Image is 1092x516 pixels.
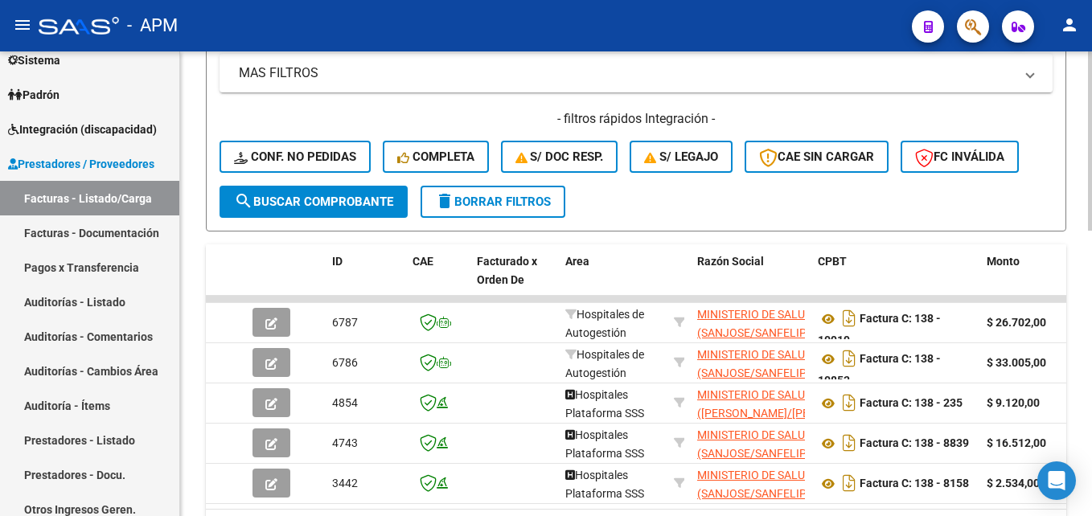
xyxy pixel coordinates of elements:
span: Hospitales Plataforma SSS [565,469,644,500]
span: Buscar Comprobante [234,195,393,209]
span: Razón Social [697,255,764,268]
i: Descargar documento [839,390,860,416]
span: MINISTERIO DE SALUD ([PERSON_NAME]/[PERSON_NAME] /[PERSON_NAME]/[PERSON_NAME]/[PERSON_NAME]) [697,388,974,438]
span: - APM [127,8,178,43]
i: Descargar documento [839,430,860,456]
span: S/ Doc Resp. [515,149,604,164]
strong: $ 2.534,00 [987,477,1040,489]
span: CAE SIN CARGAR [759,149,874,164]
button: S/ legajo [630,141,733,173]
button: Borrar Filtros [421,186,565,218]
span: MINISTERIO DE SALUD PCIA (SANJOSE/SANFELIPE/MATERNOINFANTIL/INTERZONAL DE AGUDOS/CARLOTTO/SAMO RE... [697,308,991,358]
strong: Factura C: 138 - 8839 [860,437,969,450]
span: Area [565,255,589,268]
div: Open Intercom Messenger [1037,461,1076,500]
strong: Factura C: 138 - 10853 [818,353,941,387]
span: ID [332,255,343,268]
mat-icon: menu [13,15,32,35]
i: Descargar documento [839,470,860,496]
span: Sistema [8,51,60,69]
span: FC Inválida [915,149,1004,164]
div: 30626983398 [697,305,805,339]
div: 30626983398 [697,426,805,460]
div: 30626983398 [697,466,805,500]
h4: - filtros rápidos Integración - [220,110,1053,128]
button: FC Inválida [901,141,1019,173]
button: S/ Doc Resp. [501,141,618,173]
datatable-header-cell: Area [559,244,667,315]
datatable-header-cell: Razón Social [691,244,811,315]
i: Descargar documento [839,346,860,371]
span: 6787 [332,316,358,329]
datatable-header-cell: CPBT [811,244,980,315]
span: Hospitales de Autogestión [565,348,644,379]
mat-icon: search [234,191,253,211]
span: 4854 [332,396,358,409]
strong: $ 9.120,00 [987,396,1040,409]
strong: Factura C: 138 - 8158 [860,477,969,490]
button: CAE SIN CARGAR [745,141,889,173]
span: Hospitales de Autogestión [565,308,644,339]
span: 4743 [332,436,358,449]
span: Integración (discapacidad) [8,121,157,138]
span: MINISTERIO DE SALUD PCIA (SANJOSE/SANFELIPE/MATERNOINFANTIL/INTERZONAL DE AGUDOS/CARLOTTO/SAMO RE... [697,428,991,478]
mat-expansion-panel-header: MAS FILTROS [220,54,1053,92]
strong: Factura C: 138 - 235 [860,397,963,410]
mat-icon: delete [435,191,454,211]
button: Completa [383,141,489,173]
mat-icon: person [1060,15,1079,35]
span: Prestadores / Proveedores [8,155,154,173]
span: S/ legajo [644,149,718,164]
mat-panel-title: MAS FILTROS [239,64,1014,82]
datatable-header-cell: Monto [980,244,1077,315]
span: Hospitales Plataforma SSS [565,428,644,460]
span: 3442 [332,477,358,489]
span: CPBT [818,255,847,268]
i: Descargar documento [839,305,860,331]
span: Monto [987,255,1020,268]
div: 30999221463 [697,386,805,420]
datatable-header-cell: CAE [406,244,470,315]
span: Padrón [8,86,60,104]
span: Hospitales Plataforma SSS [565,388,644,420]
button: Buscar Comprobante [220,186,408,218]
button: Conf. no pedidas [220,141,371,173]
datatable-header-cell: Facturado x Orden De [470,244,559,315]
span: 6786 [332,356,358,369]
datatable-header-cell: ID [326,244,406,315]
strong: Factura C: 138 - 10919 [818,313,941,347]
strong: $ 26.702,00 [987,316,1046,329]
span: Completa [397,149,474,164]
div: 30626983398 [697,346,805,379]
span: Conf. no pedidas [234,149,356,164]
span: Borrar Filtros [435,195,551,209]
strong: $ 16.512,00 [987,436,1046,449]
span: MINISTERIO DE SALUD PCIA (SANJOSE/SANFELIPE/MATERNOINFANTIL/INTERZONAL DE AGUDOS/CARLOTTO/SAMO RE... [697,348,991,398]
span: CAE [413,255,433,268]
span: Facturado x Orden De [477,255,537,286]
strong: $ 33.005,00 [987,356,1046,369]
